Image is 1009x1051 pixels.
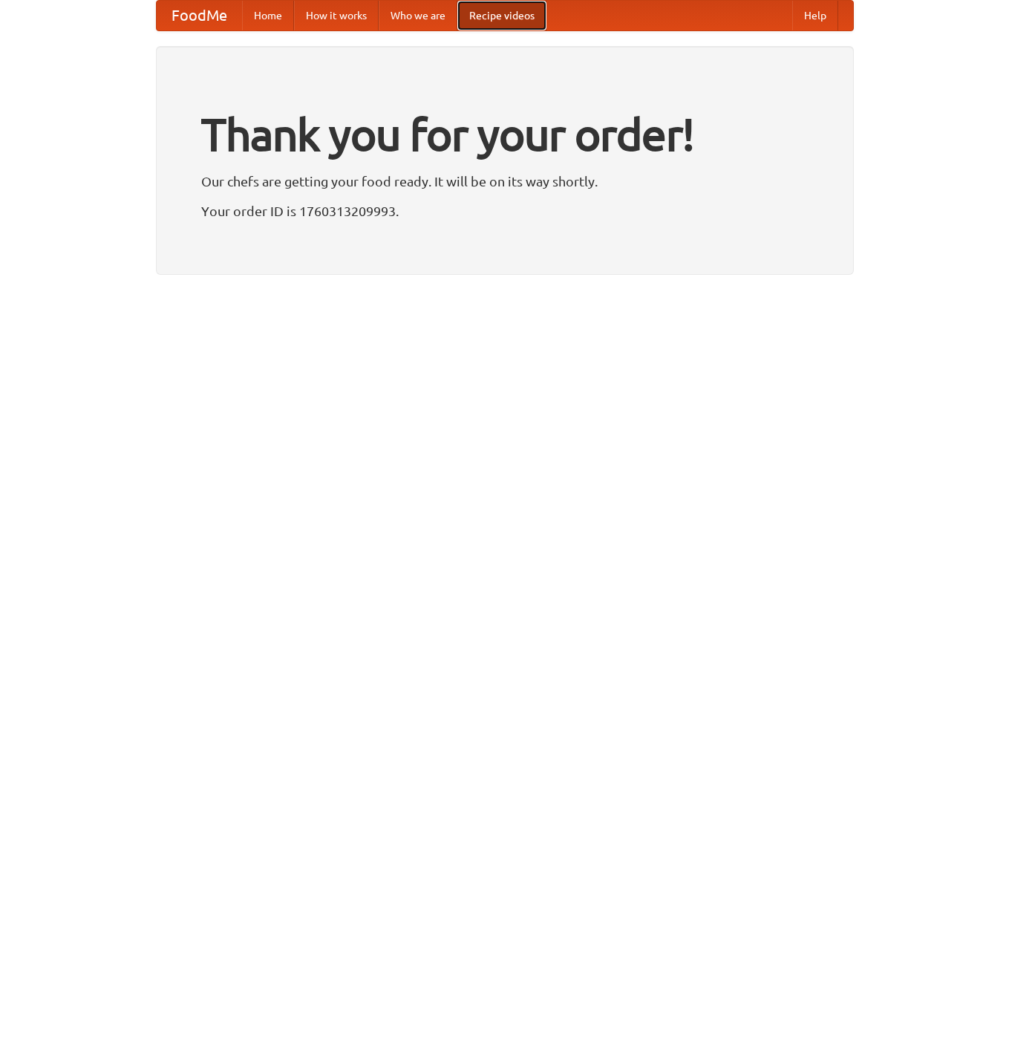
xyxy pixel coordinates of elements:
[201,200,809,222] p: Your order ID is 1760313209993.
[201,99,809,170] h1: Thank you for your order!
[457,1,546,30] a: Recipe videos
[792,1,838,30] a: Help
[242,1,294,30] a: Home
[157,1,242,30] a: FoodMe
[201,170,809,192] p: Our chefs are getting your food ready. It will be on its way shortly.
[379,1,457,30] a: Who we are
[294,1,379,30] a: How it works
